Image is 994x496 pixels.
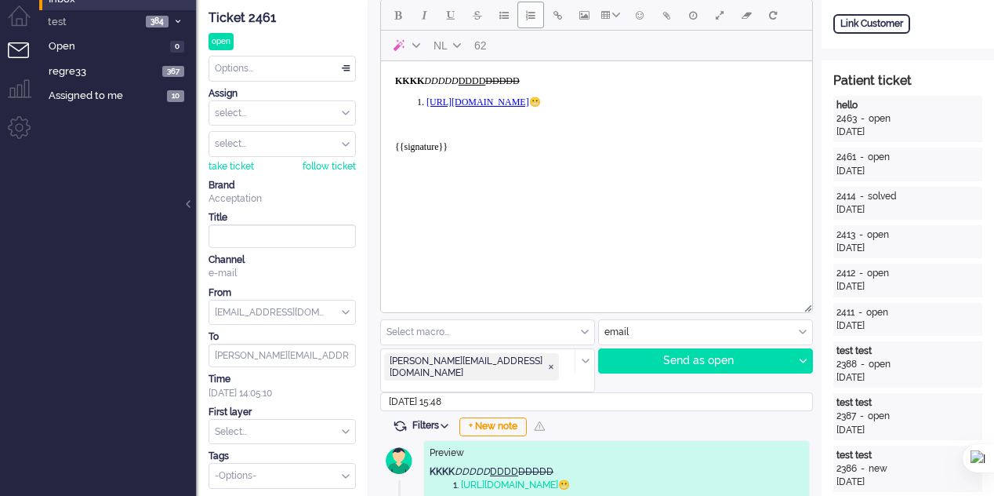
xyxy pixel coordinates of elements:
[45,86,196,104] a: Assigned to me 10
[379,441,419,480] img: avatar
[45,15,141,30] span: test
[209,179,356,192] div: Brand
[869,358,891,371] div: open
[209,87,356,100] div: Assign
[45,62,196,79] a: regre33 367
[209,267,356,280] div: e-mail
[867,267,889,280] div: open
[760,2,786,28] button: Reset content
[517,2,544,28] button: Numbered list
[836,190,856,203] div: 2414
[868,190,897,203] div: solved
[209,373,356,386] div: Time
[597,2,626,28] button: Table
[836,267,855,280] div: 2412
[856,410,868,423] div: -
[209,300,356,326] div: from
[836,449,979,462] div: test test
[437,2,464,28] button: Underline
[209,406,356,419] div: First layer
[209,463,356,489] div: Select Tags
[412,420,454,431] span: Filters
[836,476,979,489] div: [DATE]
[434,39,448,52] span: NL
[836,424,979,437] div: [DATE]
[491,2,517,28] button: Bullet list
[868,410,890,423] div: open
[733,2,760,28] button: Clear formatting
[857,112,869,126] div: -
[170,41,184,53] span: 0
[836,280,979,294] div: [DATE]
[626,2,653,28] button: Emoticons
[384,2,411,28] button: Bold
[464,2,491,28] button: Strikethrough
[209,211,356,224] div: Title
[209,100,356,126] div: Assign Group
[380,392,813,411] input: Select...
[855,267,867,280] div: -
[836,242,979,255] div: [DATE]
[209,344,356,367] input: email@address.com
[430,447,804,460] div: Preview
[836,371,979,385] div: [DATE]
[836,306,854,319] div: 2411
[209,33,234,50] div: open
[866,306,888,319] div: open
[467,32,494,59] button: 62
[833,14,910,34] div: Link Customer
[167,90,184,102] span: 10
[455,466,490,477] em: DDDDD
[49,39,165,54] span: Open
[209,192,356,206] div: Acceptation
[836,126,979,139] div: [DATE]
[856,151,868,164] div: -
[209,253,356,267] div: Channel
[836,228,855,242] div: 2413
[49,89,162,104] span: Assigned to me
[544,2,571,28] button: Insert/edit link
[209,160,254,173] div: take ticket
[8,116,43,151] li: Admin menu
[8,79,43,115] li: Supervisor menu
[49,64,158,79] span: regre33
[653,2,680,28] button: Add attachment
[836,165,979,178] div: [DATE]
[461,480,558,491] a: [URL][DOMAIN_NAME]
[430,466,455,477] strong: KKKK
[146,16,169,27] span: 384
[209,9,356,27] div: Ticket 2461
[836,462,857,476] div: 2386
[867,228,889,242] div: open
[209,330,356,344] div: To
[856,190,868,203] div: -
[836,151,856,164] div: 2461
[162,66,184,78] span: 367
[209,450,356,463] div: Tags
[836,410,856,423] div: 2387
[836,203,979,217] div: [DATE]
[869,462,887,476] div: new
[857,462,869,476] div: -
[490,466,518,477] span: DDDD
[836,112,857,126] div: 2463
[45,37,196,54] a: Open 0
[836,99,979,112] div: hello
[571,2,597,28] button: Insert/edit image
[381,61,812,298] iframe: Rich Text Area
[384,32,426,59] button: AI
[8,5,43,41] li: Dashboard menu
[869,112,891,126] div: open
[459,418,527,436] div: + New note
[857,358,869,371] div: -
[461,479,804,492] li: 😬
[599,349,793,373] div: Send as open
[855,228,867,242] div: -
[474,39,487,52] span: 62
[303,160,356,173] div: follow ticket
